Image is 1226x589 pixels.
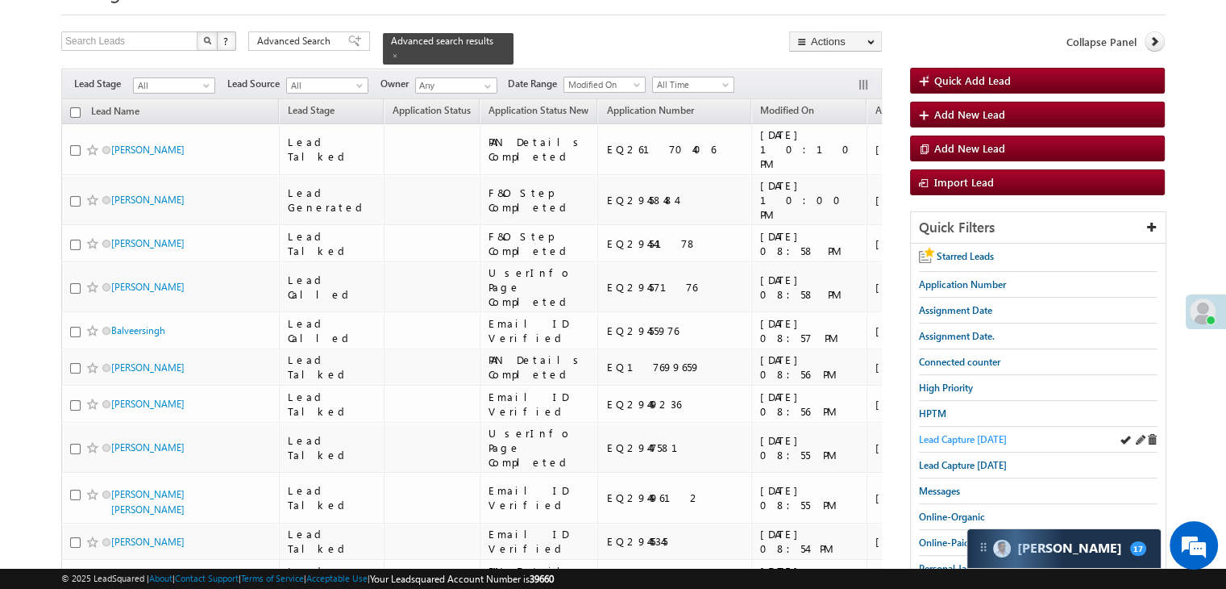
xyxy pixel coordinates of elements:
[288,353,376,382] div: Lead Talked
[919,562,975,574] span: Personal Jan.
[760,273,859,302] div: [DATE] 08:58 PM
[476,78,496,94] a: Show All Items
[564,77,641,92] span: Modified On
[606,280,744,294] div: EQ29457176
[977,541,990,553] img: carter-drag
[598,102,701,123] a: Application Number
[264,8,303,47] div: Minimize live chat window
[606,236,744,251] div: EQ29454178
[391,35,493,47] span: Advanced search results
[288,433,376,462] div: Lead Talked
[415,77,497,94] input: Type to Search
[488,229,591,258] div: F&O Step Completed
[241,573,304,583] a: Terms of Service
[488,353,591,382] div: PAN Details Completed
[875,534,950,549] div: [DATE]
[27,85,68,106] img: d_60004797649_company_0_60004797649
[134,78,210,93] span: All
[219,463,293,485] em: Start Chat
[111,194,185,206] a: [PERSON_NAME]
[288,527,376,556] div: Lead Talked
[488,483,591,512] div: Email ID Verified
[111,441,185,453] a: [PERSON_NAME]
[934,73,1011,87] span: Quick Add Lead
[919,459,1007,471] span: Lead Capture [DATE]
[286,77,368,94] a: All
[919,278,1006,290] span: Application Number
[530,573,554,585] span: 39660
[875,104,949,116] span: Assignment Date
[488,265,591,309] div: UserInfo Page Completed
[393,104,471,116] span: Application Status
[760,527,859,556] div: [DATE] 08:54 PM
[966,528,1162,569] div: carter-dragCarter[PERSON_NAME]17
[21,149,294,449] textarea: Type your message and hit 'Enter'
[380,77,415,91] span: Owner
[760,178,859,222] div: [DATE] 10:00 PM
[867,102,957,123] a: Assignment Date
[934,107,1005,121] span: Add New Lead
[488,527,591,556] div: Email ID Verified
[288,104,335,116] span: Lead Stage
[606,142,744,157] div: EQ26170406
[61,571,554,587] span: © 2025 LeadSquared | | | | |
[370,573,554,585] span: Your Leadsquared Account Number is
[760,353,859,382] div: [DATE] 08:56 PM
[875,236,950,251] div: [DATE]
[919,330,995,342] span: Assignment Date.
[875,142,950,157] div: [DATE]
[606,193,744,207] div: EQ29458484
[480,102,596,123] a: Application Status New
[288,483,376,512] div: Lead Talked
[760,229,859,258] div: [DATE] 08:58 PM
[488,186,591,215] div: F&O Step Completed
[760,127,859,171] div: [DATE] 10:10 PM
[306,573,368,583] a: Acceptable Use
[919,433,1007,445] span: Lead Capture [DATE]
[653,77,729,92] span: All Time
[83,102,148,123] a: Lead Name
[133,77,215,94] a: All
[288,273,376,302] div: Lead Called
[760,104,814,116] span: Modified On
[911,212,1166,244] div: Quick Filters
[488,316,591,345] div: Email ID Verified
[875,280,950,294] div: [DATE]
[488,426,591,470] div: UserInfo Page Completed
[760,316,859,345] div: [DATE] 08:57 PM
[111,237,185,249] a: [PERSON_NAME]
[875,397,950,411] div: [DATE]
[227,77,286,91] span: Lead Source
[287,78,364,93] span: All
[175,573,239,583] a: Contact Support
[934,175,994,189] span: Import Lead
[606,441,744,455] div: EQ29447581
[760,433,859,462] div: [DATE] 08:55 PM
[789,31,882,52] button: Actions
[919,485,960,497] span: Messages
[111,488,185,516] a: [PERSON_NAME] [PERSON_NAME]
[606,491,744,505] div: EQ29449612
[606,104,693,116] span: Application Number
[111,281,185,293] a: [PERSON_NAME]
[288,229,376,258] div: Lead Talked
[257,34,335,48] span: Advanced Search
[875,491,950,505] div: [DATE]
[70,107,81,118] input: Check all records
[488,390,591,419] div: Email ID Verified
[606,324,744,338] div: EQ29455976
[288,316,376,345] div: Lead Called
[288,390,376,419] div: Lead Talked
[111,361,185,374] a: [PERSON_NAME]
[111,536,185,548] a: [PERSON_NAME]
[875,324,950,338] div: [DATE]
[488,135,591,164] div: PAN Details Completed
[84,85,271,106] div: Chat with us now
[149,573,172,583] a: About
[919,382,973,394] span: High Priority
[288,186,376,215] div: Lead Generated
[1066,35,1137,49] span: Collapse Panel
[652,77,734,93] a: All Time
[74,77,133,91] span: Lead Stage
[203,36,211,44] img: Search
